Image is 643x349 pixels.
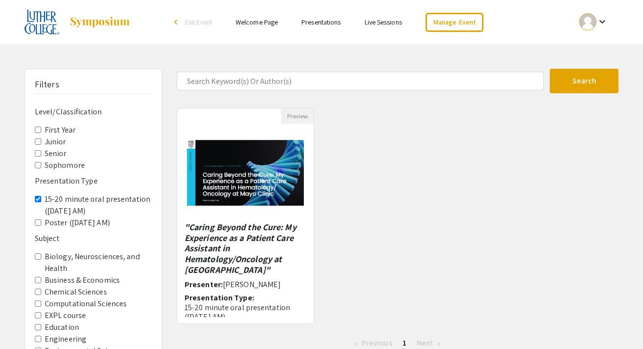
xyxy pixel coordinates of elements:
em: "Caring Beyond the Cure: My Experience as a Patient Care Assistant in Hematology/Oncology at [GEO... [185,221,296,275]
h6: Subject [35,234,152,243]
label: 15-20 minute oral presentation ([DATE] AM) [45,193,152,217]
img: Symposium by ForagerOne [69,16,131,28]
iframe: Chat [7,305,42,342]
a: Welcome Page [236,18,278,27]
label: Biology, Neurosciences, and Health [45,251,152,274]
p: 15-20 minute oral presentation ([DATE] AM) [185,303,306,322]
label: Computational Sciences [45,298,127,310]
label: First Year [45,124,76,136]
h6: Level/Classification [35,107,152,116]
img: 2025 Experiential Learning Showcase [25,10,59,34]
span: Exit Event [185,18,212,27]
a: Manage Event [426,13,483,32]
label: Junior [45,136,66,148]
h5: Filters [35,79,59,90]
label: Poster ([DATE] AM) [45,217,110,229]
button: Preview [281,108,314,124]
span: 1 [402,338,406,348]
button: Expand account dropdown [569,11,618,33]
label: Business & Economics [45,274,120,286]
mat-icon: Expand account dropdown [596,16,608,27]
span: Previous [362,338,392,348]
img: <p><em>"Caring Beyond the Cure: My Experience as a Patient Care Assistant in Hematology/Oncology ... [177,130,314,215]
h6: Presenter: [185,280,306,289]
h6: Presentation Type [35,176,152,186]
button: Search [550,69,618,93]
span: Next [417,338,433,348]
input: Search Keyword(s) Or Author(s) [177,72,544,90]
div: Open Presentation <p><em>"Caring Beyond the Cure: My Experience as a Patient Care Assistant in He... [177,108,314,324]
a: Live Sessions [365,18,402,27]
a: Presentations [301,18,341,27]
label: Sophomore [45,160,85,171]
label: EXPL course [45,310,86,322]
a: 2025 Experiential Learning Showcase [25,10,131,34]
span: Presentation Type: [185,293,254,303]
span: [PERSON_NAME] [223,279,281,290]
div: arrow_back_ios [174,19,180,25]
label: Chemical Sciences [45,286,107,298]
label: Senior [45,148,67,160]
label: Education [45,322,79,333]
label: Engineering [45,333,86,345]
